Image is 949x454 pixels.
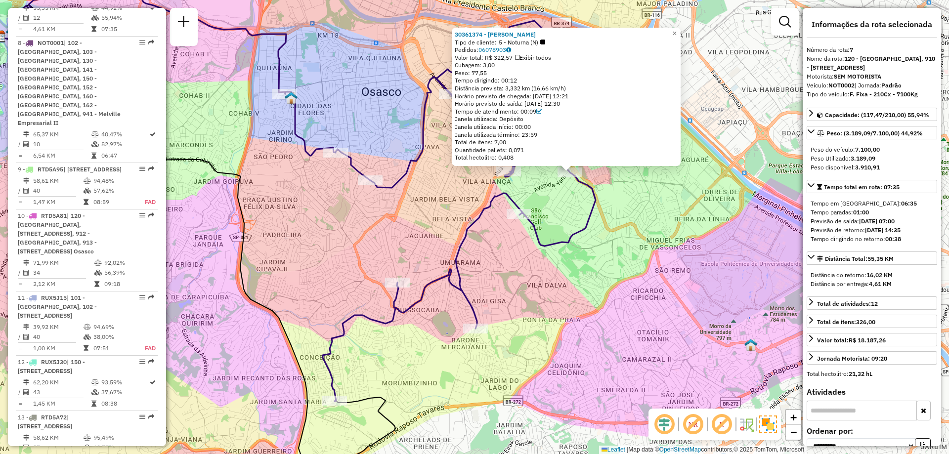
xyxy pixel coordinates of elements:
h4: Informações da rota selecionada [807,20,937,29]
span: RTD5A72 [41,413,67,421]
td: 06:47 [101,151,149,161]
div: Total hectolitro: 0,408 [455,154,678,162]
strong: 326,00 [856,318,875,326]
td: 40 [33,332,83,342]
strong: 12 [871,300,878,307]
td: FAD [134,197,156,207]
div: Tempo dirigindo: 00:12 [455,77,678,84]
i: Distância Total [23,435,29,441]
td: 95,49% [93,433,134,443]
div: Previsão de saída: [811,217,933,226]
div: Número da rota: [807,45,937,54]
div: Janela utilizada início: 00:00 [455,123,678,131]
i: % de utilização do peso [84,178,91,184]
em: Opções [139,40,145,45]
td: 58,62 KM [33,433,83,443]
span: 11 - [18,294,97,319]
strong: F. Fixa - 210Cx - 7100Kg [850,90,918,98]
i: Distância Total [23,260,29,266]
td: 65,37 KM [33,129,91,139]
td: = [18,279,23,289]
td: 40 [33,186,83,196]
i: Total de Atividades [23,270,29,276]
div: Tipo do veículo: [807,90,937,99]
span: RUX5J15 [41,294,67,301]
div: Distância do retorno: [811,271,933,280]
i: Rota otimizada [150,379,156,385]
i: Distância Total [23,131,29,137]
td: 37,67% [101,387,149,397]
td: = [18,151,23,161]
div: Distância por entrega: [811,280,933,289]
i: Total de Atividades [23,141,29,147]
td: 71,99 KM [33,258,94,268]
span: | [627,446,628,453]
td: 55,94% [101,13,149,23]
div: Peso: (3.189,09/7.100,00) 44,92% [807,141,937,176]
td: 4,61 KM [33,24,91,34]
em: Rota exportada [148,414,154,420]
td: / [18,387,23,397]
strong: 00:38 [885,235,901,243]
em: Opções [139,166,145,172]
td: 38,00% [93,332,134,342]
a: Distância Total:55,35 KM [807,251,937,265]
i: % de utilização do peso [84,324,91,330]
i: Distância Total [23,178,29,184]
td: 07:35 [101,24,149,34]
div: Jornada Motorista: 09:20 [817,354,887,363]
strong: 06:35 [901,200,917,207]
strong: 21,32 hL [849,370,872,377]
em: Opções [139,212,145,218]
strong: 4,61 KM [869,280,892,288]
em: Opções [139,294,145,300]
td: 6,54 KM [33,151,91,161]
i: Tempo total em rota [94,281,99,287]
td: / [18,13,23,23]
strong: 7.100,00 [855,146,880,153]
td: 34 [33,268,94,278]
a: Close popup [669,28,681,40]
td: / [18,332,23,342]
div: Distância Total: [817,254,894,263]
i: Total de Atividades [23,15,29,21]
em: Opções [139,414,145,420]
div: Janela utilizada: Depósito [455,115,678,123]
div: Quantidade pallets: 0,071 [455,146,678,154]
td: 10 [33,139,91,149]
span: RUX5J30 [41,358,67,366]
button: Ordem crescente [915,438,931,454]
strong: [DATE] 07:00 [859,217,895,225]
td: 09:18 [104,279,154,289]
strong: 30361374 - [PERSON_NAME] [455,31,536,38]
span: + [790,411,797,423]
a: Total de itens:326,00 [807,315,937,328]
i: % de utilização do peso [91,5,99,11]
h4: Atividades [807,387,937,397]
i: Tempo total em rota [84,345,88,351]
div: Total hectolitro: [807,370,937,378]
div: Total de itens: 7,00 [455,138,678,146]
td: 39,92 KM [33,322,83,332]
div: Pedidos: [455,46,678,54]
strong: 120 - [GEOGRAPHIC_DATA], 910 - [STREET_ADDRESS] [807,55,935,71]
div: Tempo de atendimento: 00:09 [455,108,678,116]
span: Cubagem: 3,00 [455,61,495,69]
span: | Jornada: [855,82,902,89]
span: Exibir todos [515,54,551,61]
div: Horário previsto de chegada: [DATE] 12:21 [455,92,678,100]
td: 12 [33,13,91,23]
a: Zoom out [786,425,801,440]
strong: SEM MOTORISTA [834,73,881,80]
label: Ordenar por: [807,425,937,437]
a: Tempo total em rota: 07:35 [807,180,937,193]
a: OpenStreetMap [659,446,701,453]
span: Peso: 77,55 [455,69,487,77]
div: Previsão de retorno: [811,226,933,235]
div: Total de itens: [817,318,875,327]
a: Nova sessão e pesquisa [174,12,194,34]
span: | 101 - [GEOGRAPHIC_DATA], 102 - [STREET_ADDRESS] [18,294,97,319]
i: % de utilização da cubagem [84,445,91,451]
div: Map data © contributors,© 2025 TomTom, Microsoft [599,446,807,454]
i: Tempo total em rota [91,153,96,159]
